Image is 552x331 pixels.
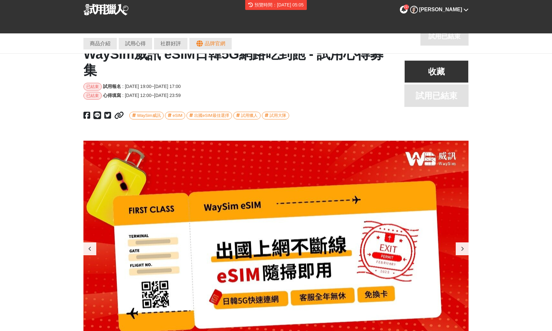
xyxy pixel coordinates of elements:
[205,40,225,48] div: 品牌官網
[404,60,469,83] button: 收藏
[129,112,164,119] a: WaySim威訊
[173,112,182,119] div: eSIM
[411,6,417,13] img: Avatar
[125,92,181,99] div: [DATE] 12:00 ~ [DATE] 23:59
[103,92,121,99] div: 心得填寫
[194,112,229,119] div: 出國eSIM最佳選擇
[233,112,261,119] a: 試用獵人
[137,112,161,119] div: WaySim威訊
[165,112,185,119] a: eSIM
[189,38,232,49] a: 品牌官網
[83,4,128,15] img: 試用獵人
[420,27,469,46] button: 試用已結束
[125,40,146,48] div: 試用心得
[270,112,286,119] div: 試用大隊
[83,92,102,100] div: 已結束
[262,112,289,119] a: 試用大隊
[125,83,181,90] div: [DATE] 19:00 ~ [DATE] 17:00
[90,40,110,48] div: 商品介紹
[404,5,409,9] span: 21+
[186,112,232,119] a: 出國eSIM最佳選擇
[241,112,258,119] div: 試用獵人
[103,83,121,90] div: 試用報名
[122,92,124,99] div: :
[404,84,469,107] button: 試用已結束
[122,83,124,90] div: :
[419,6,462,13] div: [PERSON_NAME]
[83,46,392,79] h1: WaySim威訊 eSIM日韓5G網路吃到飽 - 試用心得募集
[160,40,181,48] div: 社群好評
[83,83,102,91] div: 已結束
